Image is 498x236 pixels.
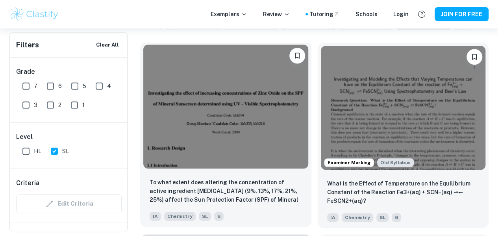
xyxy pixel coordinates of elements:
[393,10,409,19] a: Login
[377,158,414,167] span: Old Syllabus
[376,213,389,222] span: SL
[9,6,59,22] img: Clastify logo
[327,179,479,205] p: What is the Effect of Temperature on the Equilibrium Constant of the Reaction Fe3+(aq) + SCN–(aq)...
[289,48,305,64] button: Please log in to bookmark exemplars
[415,7,428,21] button: Help and Feedback
[164,212,196,221] span: Chemistry
[34,101,37,109] span: 3
[83,82,86,90] span: 5
[355,10,378,19] a: Schools
[199,212,211,221] span: SL
[342,213,373,222] span: Chemistry
[143,45,308,169] img: Chemistry IA example thumbnail: To what extent does altering the concent
[94,39,121,51] button: Clear All
[62,147,69,155] span: SL
[211,10,247,19] p: Exemplars
[321,46,486,170] img: Chemistry IA example thumbnail: What is the Effect of Temperature on the
[16,178,39,188] h6: Criteria
[16,132,122,142] h6: Level
[16,194,122,213] div: Criteria filters are unavailable when searching by topic
[263,10,290,19] p: Review
[16,39,39,51] h6: Filters
[150,212,161,221] span: IA
[140,43,311,228] a: Please log in to bookmark exemplarsTo what extent does altering the concentration of active ingre...
[58,82,62,90] span: 6
[309,10,340,19] a: Tutoring
[435,7,489,21] button: JOIN FOR FREE
[16,67,122,77] h6: Grade
[214,212,224,221] span: 6
[324,159,374,166] span: Examiner Marking
[318,43,489,228] a: Examiner MarkingStarting from the May 2025 session, the Chemistry IA requirements have changed. I...
[467,49,482,65] button: Please log in to bookmark exemplars
[150,178,302,205] p: To what extent does altering the concentration of active ingredient Zinc oxide (9%, 13%, 17%, 21%...
[34,147,41,155] span: HL
[392,213,401,222] span: 6
[82,101,85,109] span: 1
[377,158,414,167] div: Starting from the May 2025 session, the Chemistry IA requirements have changed. It's OK to refer ...
[327,213,339,222] span: IA
[107,82,111,90] span: 4
[34,82,37,90] span: 7
[58,101,61,109] span: 2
